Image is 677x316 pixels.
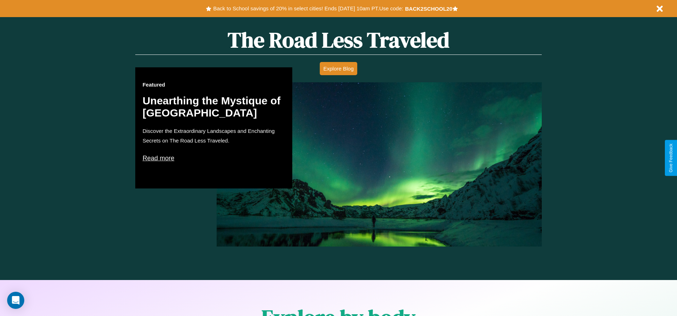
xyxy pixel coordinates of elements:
p: Discover the Extraordinary Landscapes and Enchanting Secrets on The Road Less Traveled. [142,126,285,145]
p: Read more [142,152,285,164]
h1: The Road Less Traveled [135,25,541,55]
h3: Featured [142,82,285,88]
b: BACK2SCHOOL20 [405,6,453,12]
button: Explore Blog [320,62,357,75]
div: Give Feedback [668,144,673,172]
div: Open Intercom Messenger [7,292,24,309]
h2: Unearthing the Mystique of [GEOGRAPHIC_DATA] [142,95,285,119]
button: Back to School savings of 20% in select cities! Ends [DATE] 10am PT.Use code: [211,4,405,14]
